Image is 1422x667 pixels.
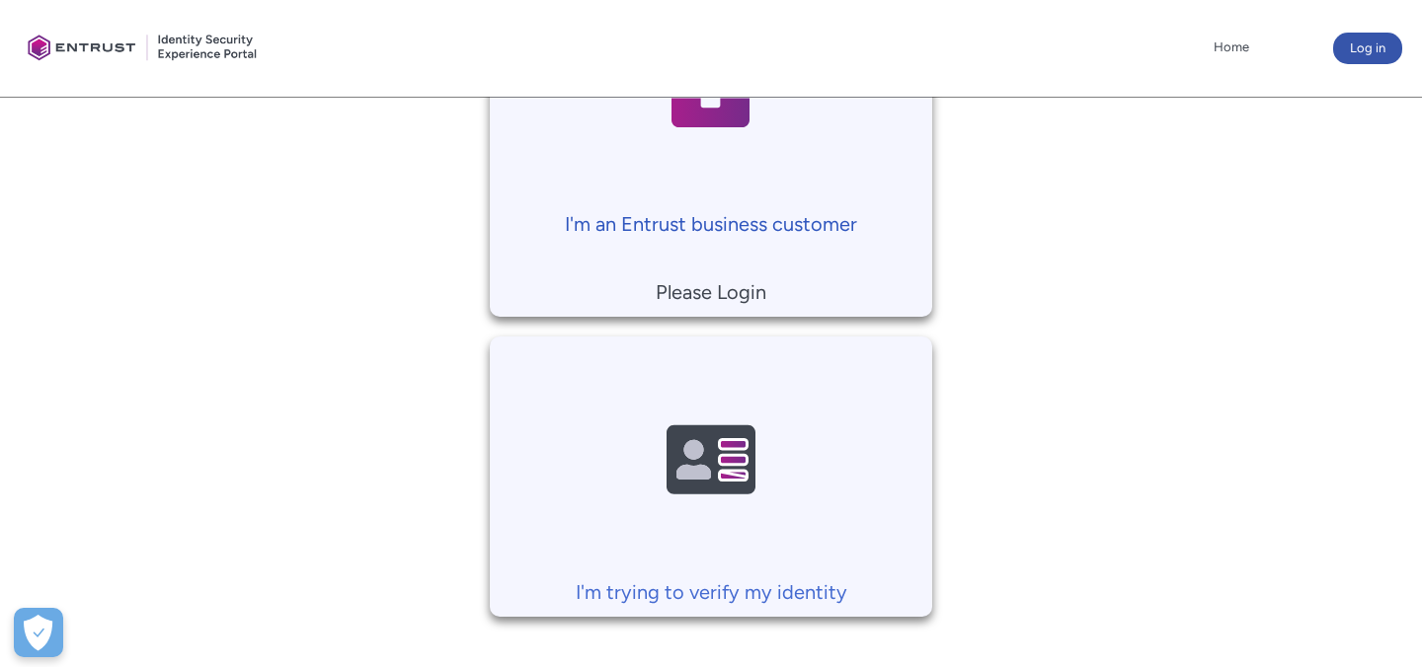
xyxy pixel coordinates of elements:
[14,608,63,657] button: Open Preferences
[14,608,63,657] div: Cookie Preferences
[490,336,931,608] a: I'm trying to verify my identity
[1209,33,1254,62] a: Home
[617,355,805,567] img: Contact Support
[500,277,921,307] p: Please Login
[500,209,921,239] p: I'm an Entrust business customer
[1333,33,1402,64] button: Log in
[500,577,921,607] p: I'm trying to verify my identity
